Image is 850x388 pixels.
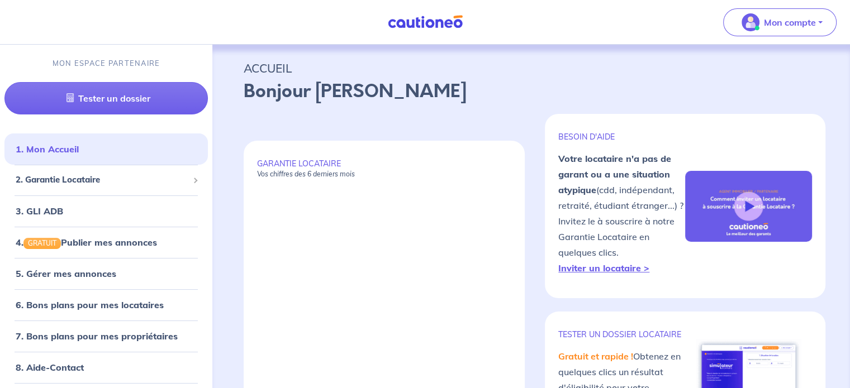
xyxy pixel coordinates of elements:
[558,351,633,362] em: Gratuit et rapide !
[244,58,819,78] p: ACCUEIL
[383,15,467,29] img: Cautioneo
[16,205,63,217] a: 3. GLI ADB
[53,58,160,69] p: MON ESPACE PARTENAIRE
[764,16,816,29] p: Mon compte
[4,82,208,114] a: Tester un dossier
[16,268,116,279] a: 5. Gérer mes annonces
[4,138,208,160] div: 1. Mon Accueil
[558,132,685,142] p: BESOIN D'AIDE
[244,78,819,105] p: Bonjour [PERSON_NAME]
[16,330,178,342] a: 7. Bons plans pour mes propriétaires
[257,170,355,178] em: Vos chiffres des 6 derniers mois
[742,13,759,31] img: illu_account_valid_menu.svg
[558,329,685,339] p: TESTER un dossier locataire
[16,143,79,155] a: 1. Mon Accueil
[16,362,84,373] a: 8. Aide-Contact
[723,8,837,36] button: illu_account_valid_menu.svgMon compte
[4,231,208,253] div: 4.GRATUITPublier mes annonces
[4,200,208,222] div: 3. GLI ADB
[4,294,208,316] div: 6. Bons plans pour mes locataires
[257,159,511,179] p: GARANTIE LOCATAIRE
[685,171,812,242] img: video-gli-new-none.jpg
[4,169,208,191] div: 2. Garantie Locataire
[558,151,685,276] p: (cdd, indépendant, retraité, étudiant étranger...) ? Invitez le à souscrire à notre Garantie Loca...
[558,262,649,274] a: Inviter un locataire >
[16,299,164,310] a: 6. Bons plans pour mes locataires
[4,262,208,285] div: 5. Gérer mes annonces
[16,237,157,248] a: 4.GRATUITPublier mes annonces
[4,356,208,379] div: 8. Aide-Contact
[558,153,671,195] strong: Votre locataire n'a pas de garant ou a une situation atypique
[16,174,188,186] span: 2. Garantie Locataire
[4,325,208,347] div: 7. Bons plans pour mes propriétaires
